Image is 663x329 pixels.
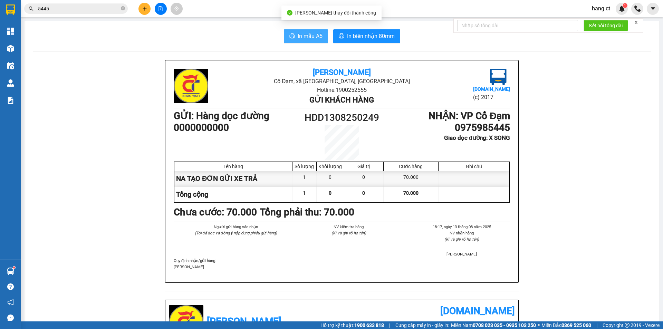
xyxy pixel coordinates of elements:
[444,134,510,141] b: Giao dọc đường: X SONG
[7,299,14,306] span: notification
[451,321,536,329] span: Miền Nam
[7,268,14,275] img: warehouse-icon
[230,77,454,86] li: Cổ Đạm, xã [GEOGRAPHIC_DATA], [GEOGRAPHIC_DATA]
[538,324,540,327] span: ⚪️
[7,97,14,104] img: solution-icon
[623,3,627,8] sup: 1
[473,86,510,92] b: [DOMAIN_NAME]
[292,171,317,186] div: 1
[195,231,277,235] i: (Tôi đã đọc và đồng ý nộp dung phiếu gửi hàng)
[647,3,659,15] button: caret-down
[174,264,510,270] p: [PERSON_NAME]
[142,6,147,11] span: plus
[300,224,397,230] li: NV kiểm tra hàng
[176,190,208,199] span: Tổng cộng
[174,110,269,122] b: GỬI : Hàng dọc đường
[346,164,382,169] div: Giá trị
[333,29,400,43] button: printerIn biên nhận 80mm
[414,251,510,257] li: [PERSON_NAME]
[561,322,591,328] strong: 0369 525 060
[29,6,33,11] span: search
[121,6,125,10] span: close-circle
[429,110,510,122] b: NHẬN : VP Cổ Đạm
[414,224,510,230] li: 18:17, ngày 13 tháng 08 năm 2025
[414,230,510,236] li: NV nhận hàng
[586,4,616,13] span: hang.ct
[619,6,625,12] img: icon-new-feature
[138,3,151,15] button: plus
[174,122,300,134] h1: 0000000000
[174,171,292,186] div: NA TẠO ĐƠN GỬI XE TRẢ
[174,206,257,218] b: Chưa cước : 70.000
[174,69,208,103] img: logo.jpg
[624,3,626,8] span: 1
[287,10,292,16] span: check-circle
[9,50,80,61] b: GỬI : VP Cổ Đạm
[634,6,641,12] img: phone-icon
[318,164,342,169] div: Khối lượng
[188,224,284,230] li: Người gửi hàng xác nhận
[9,9,43,43] img: logo.jpg
[171,3,183,15] button: aim
[284,29,328,43] button: printerIn mẫu A5
[584,20,628,31] button: Kết nối tổng đài
[384,171,439,186] div: 70.000
[317,171,344,186] div: 0
[339,33,344,40] span: printer
[389,321,390,329] span: |
[362,190,365,196] span: 0
[589,22,623,29] span: Kết nối tổng đài
[294,164,315,169] div: Số lượng
[13,267,15,269] sup: 1
[7,62,14,69] img: warehouse-icon
[395,321,449,329] span: Cung cấp máy in - giấy in:
[541,321,591,329] span: Miền Bắc
[174,258,510,270] div: Quy định nhận/gửi hàng :
[7,45,14,52] img: warehouse-icon
[176,164,290,169] div: Tên hàng
[295,10,376,16] span: [PERSON_NAME] thay đổi thành công
[473,93,510,101] li: (c) 2017
[385,164,436,169] div: Cước hàng
[38,5,119,12] input: Tìm tên, số ĐT hoặc mã đơn
[65,26,289,34] li: Hotline: 1900252555
[260,206,354,218] b: Tổng phải thu: 70.000
[354,322,384,328] strong: 1900 633 818
[7,283,14,290] span: question-circle
[384,122,510,134] h1: 0975985445
[155,3,167,15] button: file-add
[309,96,374,104] b: Gửi khách hàng
[158,6,163,11] span: file-add
[490,69,507,85] img: logo.jpg
[331,231,366,235] i: (Kí và ghi rõ họ tên)
[344,171,384,186] div: 0
[329,190,331,196] span: 0
[444,237,479,242] i: (Kí và ghi rõ họ tên)
[7,315,14,321] span: message
[230,86,454,94] li: Hotline: 1900252555
[440,305,515,317] b: [DOMAIN_NAME]
[303,190,306,196] span: 1
[650,6,656,12] span: caret-down
[596,321,597,329] span: |
[121,6,125,12] span: close-circle
[7,79,14,87] img: warehouse-icon
[625,323,630,328] span: copyright
[313,68,371,77] b: [PERSON_NAME]
[6,4,15,15] img: logo-vxr
[7,28,14,35] img: dashboard-icon
[289,33,295,40] span: printer
[457,20,578,31] input: Nhập số tổng đài
[320,321,384,329] span: Hỗ trợ kỹ thuật:
[174,6,179,11] span: aim
[300,110,384,125] h1: HDD1308250249
[65,17,289,26] li: Cổ Đạm, xã [GEOGRAPHIC_DATA], [GEOGRAPHIC_DATA]
[634,20,638,25] span: close
[473,322,536,328] strong: 0708 023 035 - 0935 103 250
[440,164,508,169] div: Ghi chú
[403,190,419,196] span: 70.000
[298,32,323,40] span: In mẫu A5
[347,32,395,40] span: In biên nhận 80mm
[207,316,281,327] b: [PERSON_NAME]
